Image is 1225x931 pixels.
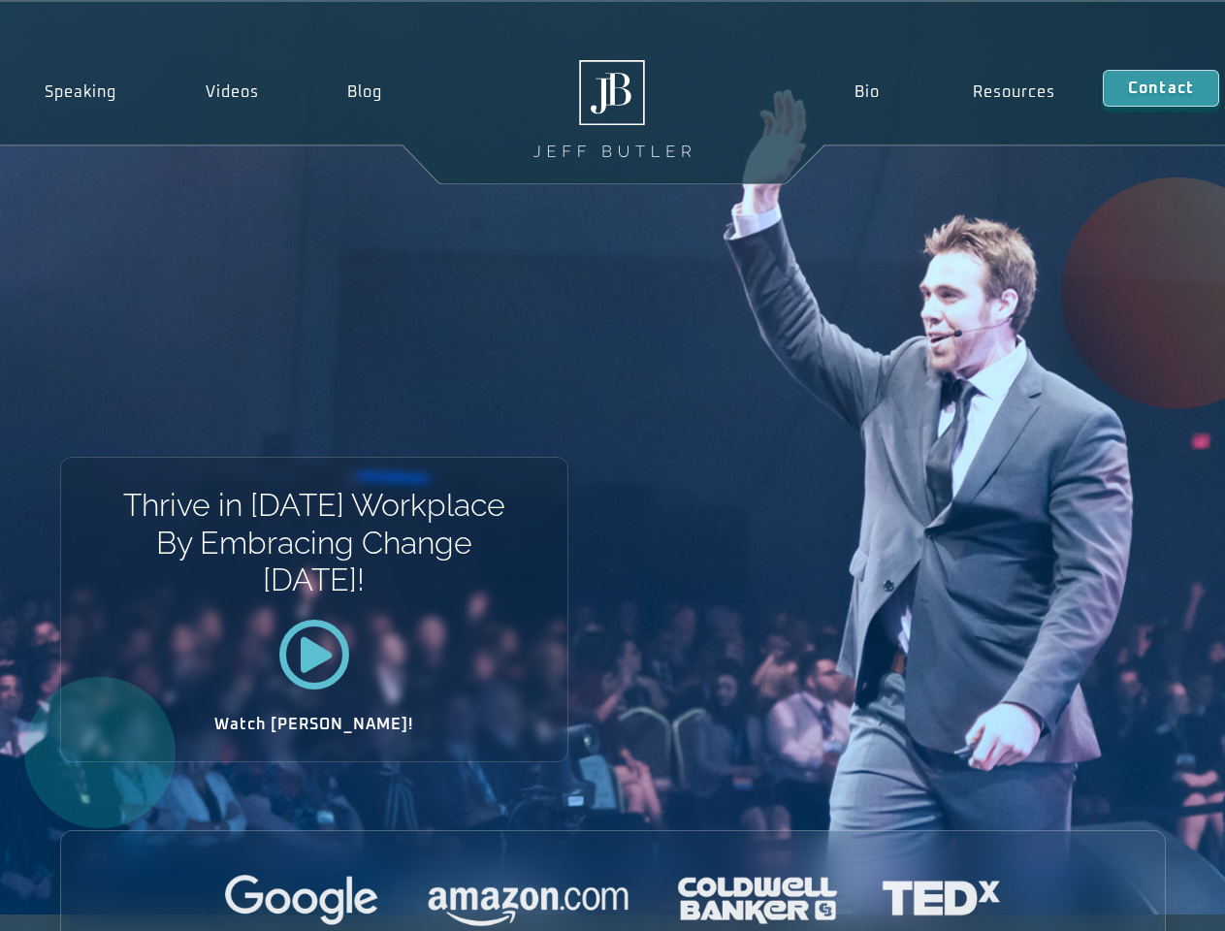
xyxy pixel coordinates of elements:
a: Contact [1103,70,1219,107]
a: Bio [807,70,926,114]
a: Videos [161,70,304,114]
a: Resources [926,70,1103,114]
h2: Watch [PERSON_NAME]! [129,717,500,732]
a: Blog [303,70,427,114]
nav: Menu [807,70,1102,114]
h1: Thrive in [DATE] Workplace By Embracing Change [DATE]! [121,487,506,598]
span: Contact [1128,80,1194,96]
